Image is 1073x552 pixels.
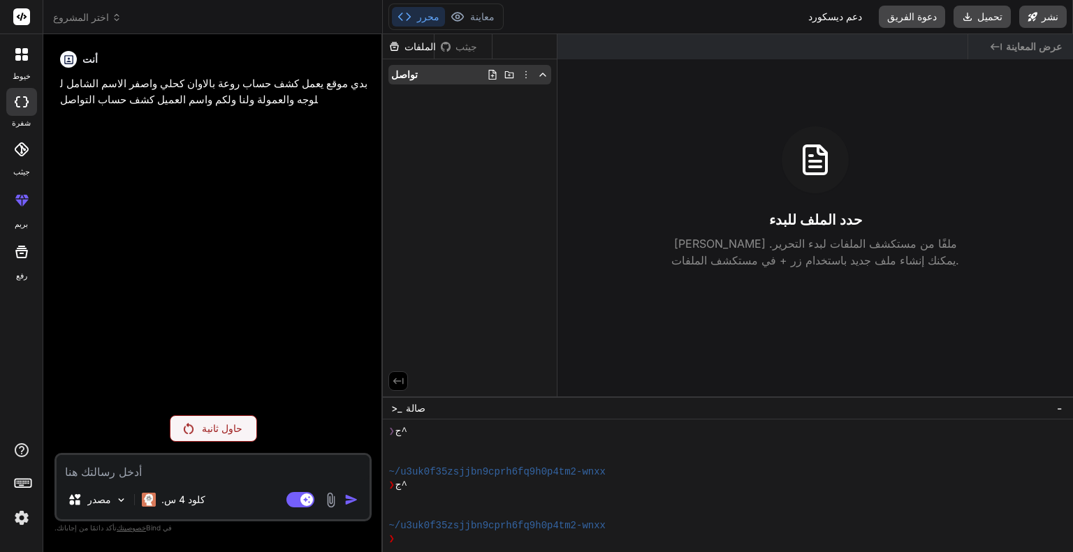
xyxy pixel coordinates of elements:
[395,426,407,437] font: ^ج
[323,492,339,508] img: مرفق
[391,402,402,414] font: >_
[388,426,395,437] font: ❯
[388,520,606,531] font: ~/u3uk0f35zsjjbn9cprh6fq9h0p4tm2-wnxx
[82,53,98,65] font: أنت
[404,40,436,52] font: الملفات
[1042,10,1058,22] font: نشر
[887,10,937,22] font: دعوة الفريق
[417,10,439,22] font: محرر
[344,493,358,507] img: رمز
[13,167,30,177] font: جيثب
[470,10,495,22] font: معاينة
[392,7,445,27] button: محرر
[391,68,418,80] font: تواصل
[16,271,27,281] font: رفع
[54,523,117,532] font: تأكد دائمًا من إجاباتك.
[142,493,156,507] img: سونيت كلود 4
[954,6,1011,28] button: تحميل
[115,494,127,506] img: اختيار النماذج
[60,77,367,106] font: بدي موقع يعمل كشف حساب روعة بالاوان كحلي واصفر الاسم الشامل للوجه والعمولة ولنا ولكم واسم العميل ...
[1054,397,1065,419] button: -
[671,237,959,267] font: [PERSON_NAME] ملفًا من مستكشف الملفات لبدء التحرير. يمكنك إنشاء ملف جديد باستخدام زر + في مستكشف ...
[455,40,477,52] font: جيثب
[13,71,31,81] font: خيوط
[117,523,146,532] font: خصوصيتك
[53,11,109,23] font: اختر المشروع
[87,493,111,505] font: مصدر
[388,533,395,544] font: ❯
[1057,401,1062,415] font: -
[1019,6,1067,28] button: نشر
[395,479,407,491] font: ^ج
[161,493,205,505] font: كلود 4 س.
[808,10,862,22] font: دعم ديسكورد
[769,211,862,228] font: حدد الملف للبدء
[445,7,500,27] button: معاينة
[10,506,34,530] img: settings
[388,479,395,491] font: ❯
[12,118,31,128] font: شفرة
[406,402,425,414] font: صالة
[388,466,606,477] font: ~/u3uk0f35zsjjbn9cprh6fq9h0p4tm2-wnxx
[879,6,945,28] button: دعوة الفريق
[202,422,242,434] font: حاول ثانية
[977,10,1002,22] font: تحميل
[184,423,194,434] img: إعادة المحاولة
[1006,40,1062,52] font: عرض المعاينة
[146,523,172,532] font: في Bind
[15,219,28,229] font: بريم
